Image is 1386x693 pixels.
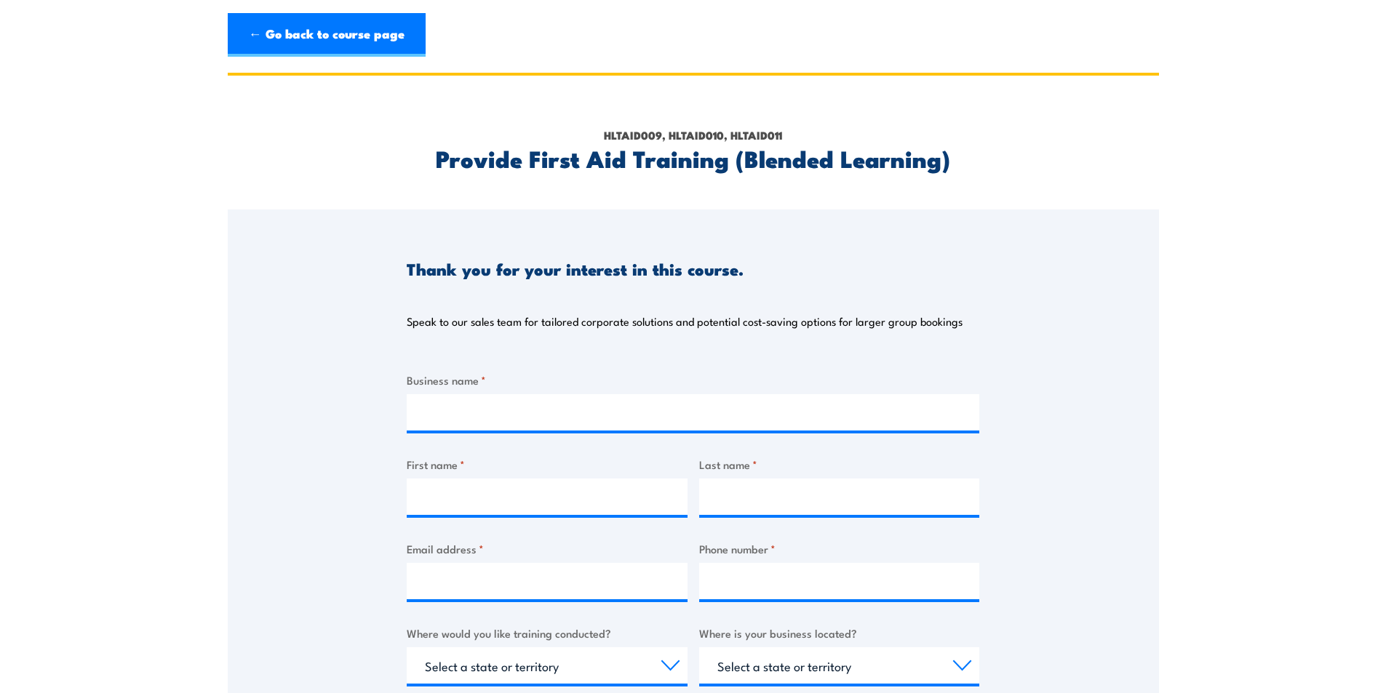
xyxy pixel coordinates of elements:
[407,148,979,168] h2: Provide First Aid Training (Blended Learning)
[407,456,688,473] label: First name
[699,625,980,641] label: Where is your business located?
[699,540,980,557] label: Phone number
[407,127,979,143] p: HLTAID009, HLTAID010, HLTAID011
[407,314,963,329] p: Speak to our sales team for tailored corporate solutions and potential cost-saving options for la...
[407,260,744,277] h3: Thank you for your interest in this course.
[699,456,980,473] label: Last name
[407,625,688,641] label: Where would you like training conducted?
[407,372,979,388] label: Business name
[228,13,426,57] a: ← Go back to course page
[407,540,688,557] label: Email address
